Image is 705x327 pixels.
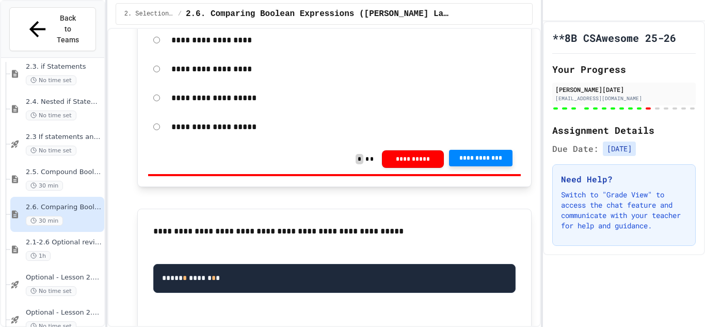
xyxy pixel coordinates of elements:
[26,168,102,177] span: 2.5. Compound Boolean Expressions
[552,62,696,76] h2: Your Progress
[552,123,696,137] h2: Assignment Details
[555,85,693,94] div: [PERSON_NAME][DATE]
[26,63,102,71] span: 2.3. if Statements
[26,75,76,85] span: No time set
[26,181,63,191] span: 30 min
[555,95,693,102] div: [EMAIL_ADDRESS][DOMAIN_NAME]
[186,8,450,20] span: 2.6. Comparing Boolean Expressions (De Morgan’s Laws)
[26,216,63,226] span: 30 min
[603,142,636,156] span: [DATE]
[178,10,182,18] span: /
[561,173,687,185] h3: Need Help?
[26,251,51,261] span: 1h
[26,111,76,120] span: No time set
[26,308,102,317] span: Optional - Lesson 2.6 Quiz
[26,203,102,212] span: 2.6. Comparing Boolean Expressions ([PERSON_NAME] Laws)
[26,286,76,296] span: No time set
[26,146,76,155] span: No time set
[552,143,599,155] span: Due Date:
[56,13,80,45] span: Back to Teams
[552,30,676,45] h1: **8B CSAwesome 25-26
[26,238,102,247] span: 2.1-2.6 Optional review slides
[26,133,102,142] span: 2.3 If statements and Control Flow - Quiz
[26,98,102,106] span: 2.4. Nested if Statements
[561,190,687,231] p: Switch to "Grade View" to access the chat feature and communicate with your teacher for help and ...
[26,273,102,282] span: Optional - Lesson 2.5 Quiz
[124,10,174,18] span: 2. Selection and Iteration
